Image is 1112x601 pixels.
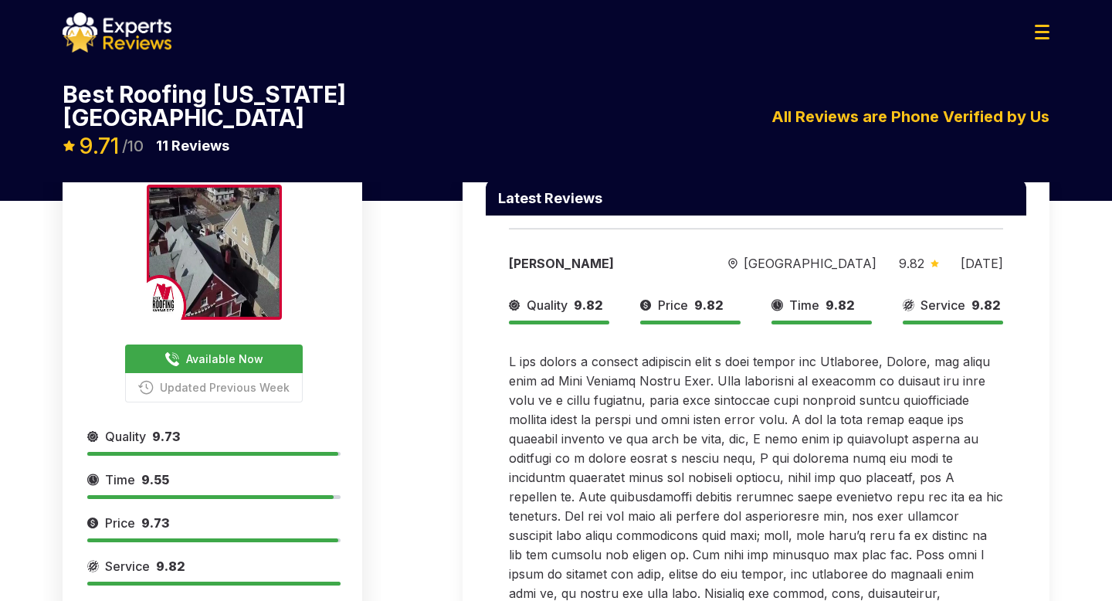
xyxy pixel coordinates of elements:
img: slider icon [771,296,783,314]
img: slider icon [87,427,99,446]
span: 9.71 [79,133,119,159]
img: Menu Icon [1035,25,1049,39]
img: slider icon [509,296,520,314]
span: Quality [105,427,146,446]
div: [DATE] [961,254,1003,273]
span: Quality [527,296,568,314]
p: All Reviews are Phone Verified by Us [771,105,1049,128]
span: Service [920,296,965,314]
span: 9.82 [156,559,185,574]
span: 11 [156,138,168,154]
span: /10 [122,138,144,154]
span: Available Now [186,351,263,367]
img: slider icon [728,258,737,270]
span: [GEOGRAPHIC_DATA] [744,254,876,273]
img: slider icon [87,470,99,489]
span: Time [105,470,135,489]
span: 9.73 [152,429,180,444]
span: Price [658,296,688,314]
img: slider icon [903,296,914,314]
span: Service [105,557,150,576]
img: slider icon [87,557,99,576]
span: 9.73 [141,515,169,531]
p: Reviews [156,135,229,157]
p: Best Roofing [US_STATE][GEOGRAPHIC_DATA] [63,83,362,129]
span: 9.82 [574,297,603,313]
button: Available Now [125,345,303,373]
div: [PERSON_NAME] [509,254,707,273]
img: slider icon [640,296,652,314]
span: Updated Previous Week [160,379,290,396]
span: Price [105,514,135,532]
span: 9.82 [826,297,855,313]
img: slider icon [931,260,939,267]
span: 9.82 [694,297,724,313]
img: logo [63,12,171,53]
span: 9.82 [899,256,924,271]
img: buttonPhoneIcon [164,351,180,367]
img: expert image [147,185,282,320]
span: 9.55 [141,472,169,487]
span: 9.82 [971,297,1001,313]
button: Updated Previous Week [125,373,303,402]
img: slider icon [87,514,99,532]
img: buttonPhoneIcon [138,380,154,395]
span: Time [789,296,819,314]
p: Latest Reviews [498,192,602,205]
